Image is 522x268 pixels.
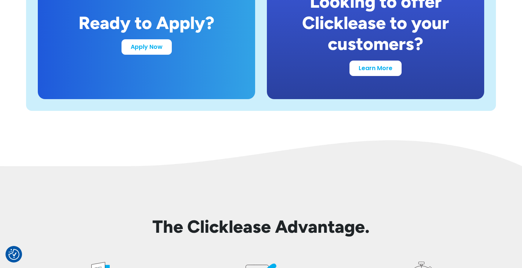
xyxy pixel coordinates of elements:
img: Revisit consent button [8,249,19,260]
button: Consent Preferences [8,249,19,260]
div: Ready to Apply? [79,12,214,34]
a: Learn More [349,61,402,76]
h2: The Clicklease Advantage. [26,216,496,238]
a: Apply Now [122,39,172,55]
